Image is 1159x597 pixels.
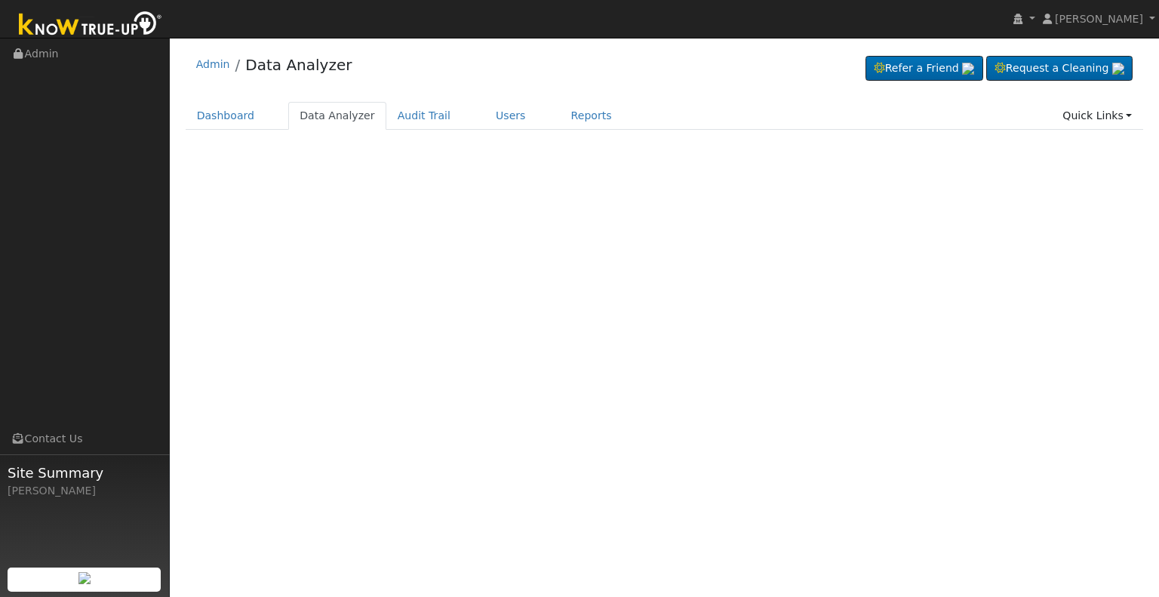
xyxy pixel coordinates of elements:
a: Quick Links [1051,102,1143,130]
span: Site Summary [8,463,161,483]
div: [PERSON_NAME] [8,483,161,499]
a: Data Analyzer [245,56,352,74]
a: Users [484,102,537,130]
a: Admin [196,58,230,70]
a: Data Analyzer [288,102,386,130]
span: [PERSON_NAME] [1055,13,1143,25]
img: retrieve [1112,63,1124,75]
a: Audit Trail [386,102,462,130]
img: retrieve [78,572,91,584]
img: retrieve [962,63,974,75]
a: Reports [560,102,623,130]
a: Dashboard [186,102,266,130]
a: Refer a Friend [865,56,983,82]
a: Request a Cleaning [986,56,1133,82]
img: Know True-Up [11,8,170,42]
